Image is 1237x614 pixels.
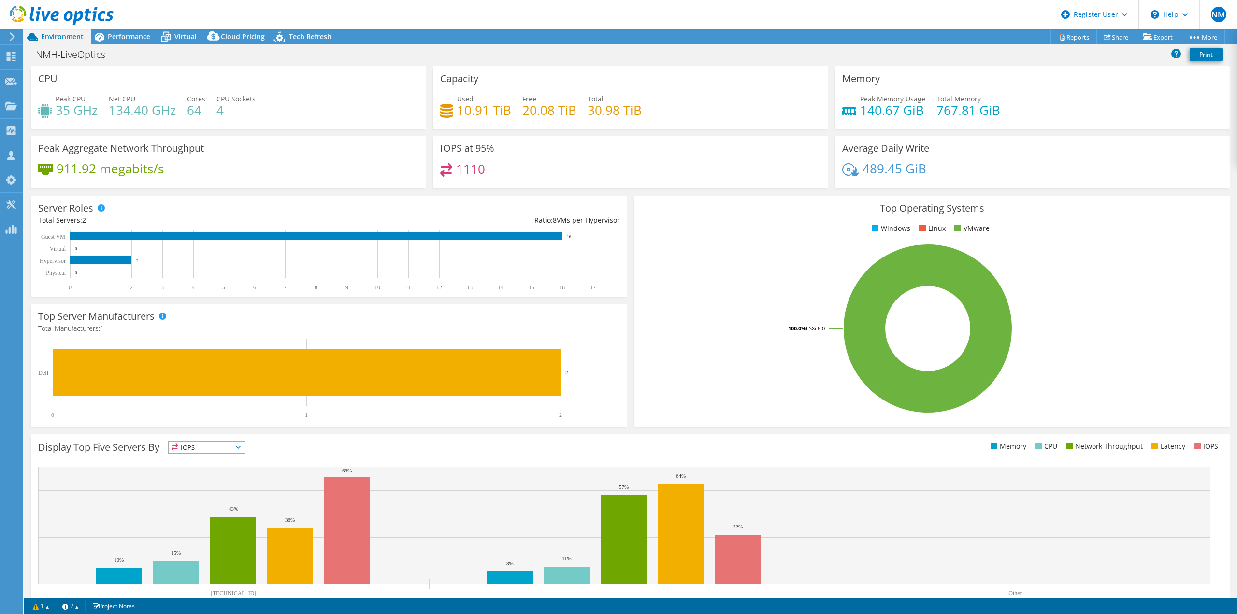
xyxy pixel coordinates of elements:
h4: 489.45 GiB [863,163,926,174]
h4: 4 [216,105,256,115]
text: 8 [315,284,317,291]
li: Memory [988,441,1026,452]
text: 32% [733,524,743,529]
text: 2 [136,258,139,263]
text: 7 [284,284,287,291]
span: NM [1211,7,1226,22]
div: Total Servers: [38,215,329,226]
span: Total [588,94,604,103]
text: 43% [229,506,238,512]
text: 0 [51,412,54,418]
li: Network Throughput [1064,441,1143,452]
h4: Total Manufacturers: [38,323,620,334]
text: 0 [75,246,77,251]
tspan: ESXi 8.0 [806,325,825,332]
text: 68% [342,468,352,473]
text: 0 [75,271,77,275]
span: Cloud Pricing [221,32,265,41]
h3: CPU [38,73,58,84]
a: Export [1136,29,1180,44]
text: 12 [436,284,442,291]
span: Peak Memory Usage [860,94,925,103]
text: 15% [171,550,181,556]
text: 11% [562,556,572,561]
a: Print [1190,48,1223,61]
h4: 64 [187,105,205,115]
li: IOPS [1192,441,1218,452]
text: Hypervisor [40,257,66,264]
span: Virtual [174,32,197,41]
text: 64% [676,473,686,479]
span: 8 [553,215,557,225]
text: 6 [253,284,256,291]
li: Windows [869,223,910,234]
text: 36% [285,517,295,523]
h3: Top Operating Systems [641,203,1223,214]
h3: IOPS at 95% [440,143,494,154]
text: Virtual [50,245,66,252]
text: 4 [192,284,195,291]
text: Guest VM [41,233,65,240]
h4: 10.91 TiB [457,105,511,115]
span: 1 [100,324,104,333]
span: Net CPU [109,94,135,103]
h4: 20.08 TiB [522,105,576,115]
text: Dell [38,370,48,376]
span: Tech Refresh [289,32,331,41]
tspan: 100.0% [788,325,806,332]
text: 9 [345,284,348,291]
text: 14 [498,284,503,291]
text: 2 [130,284,133,291]
li: VMware [952,223,990,234]
span: Peak CPU [56,94,86,103]
text: 2 [565,370,568,375]
h4: 911.92 megabits/s [57,163,164,174]
div: Ratio: VMs per Hypervisor [329,215,620,226]
h4: 140.67 GiB [860,105,925,115]
h3: Memory [842,73,880,84]
a: 1 [26,600,56,612]
text: 8% [506,560,514,566]
span: IOPS [169,442,245,453]
text: 16 [559,284,565,291]
span: Cores [187,94,205,103]
text: 10 [374,284,380,291]
span: CPU Sockets [216,94,256,103]
span: 2 [82,215,86,225]
text: 17 [590,284,596,291]
h4: 1110 [456,164,485,174]
h3: Peak Aggregate Network Throughput [38,143,204,154]
h4: 767.81 GiB [936,105,1000,115]
text: 15 [529,284,534,291]
h4: 35 GHz [56,105,98,115]
span: Performance [108,32,150,41]
a: Share [1096,29,1136,44]
h1: NMH-LiveOptics [31,49,120,60]
h3: Server Roles [38,203,93,214]
text: [TECHNICAL_ID] [211,590,257,597]
h4: 30.98 TiB [588,105,642,115]
text: 10% [114,557,124,563]
h3: Capacity [440,73,478,84]
span: Used [457,94,474,103]
text: 2 [559,412,562,418]
li: Linux [917,223,946,234]
text: 16 [567,234,572,239]
li: CPU [1033,441,1057,452]
text: 3 [161,284,164,291]
text: 1 [305,412,308,418]
a: More [1180,29,1225,44]
text: Physical [46,270,66,276]
span: Free [522,94,536,103]
li: Latency [1149,441,1185,452]
text: Other [1008,590,1021,597]
text: 57% [619,484,629,490]
span: Environment [41,32,84,41]
a: Reports [1050,29,1097,44]
text: 13 [467,284,473,291]
h3: Average Daily Write [842,143,929,154]
text: 5 [222,284,225,291]
span: Total Memory [936,94,981,103]
text: 1 [100,284,102,291]
text: 11 [405,284,411,291]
